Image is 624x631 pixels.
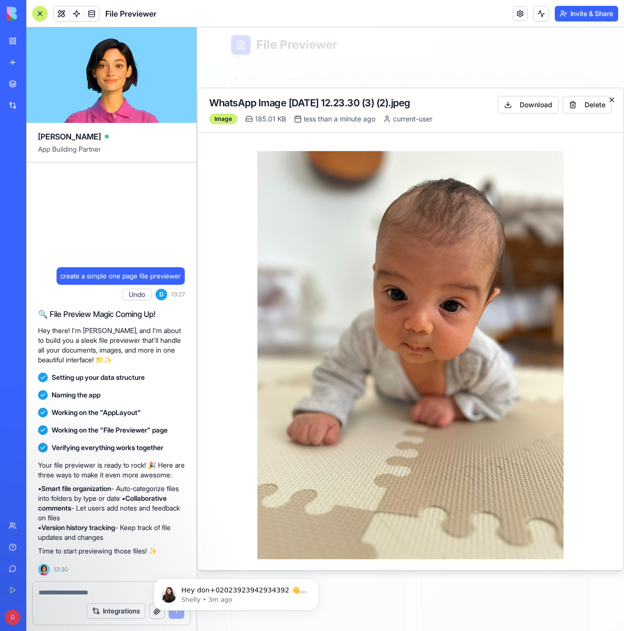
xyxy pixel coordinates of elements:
span: Verifying everything works together [52,443,163,453]
img: 9k= [60,124,367,532]
span: Working on the "File Previewer" page [52,425,168,435]
span: App Building Partner [38,144,185,162]
span: 13:30 [54,566,68,573]
span: D [156,289,167,300]
h2: WhatsApp Image [DATE] 12.23.30 (3) (2).jpeg [12,69,235,82]
h2: 🔍 File Preview Magic Coming Up! [38,308,185,320]
img: logo [7,7,67,20]
iframe: Intercom notifications message [139,558,334,626]
div: less than a minute ago [97,87,178,97]
p: Hey there! I'm [PERSON_NAME], and I'm about to build you a sleek file previewer that'll handle al... [38,326,185,365]
button: Undo [122,289,152,300]
div: Image [12,86,40,97]
span: create a simple one page file previewer [60,271,181,281]
a: Download [301,69,362,86]
span: Naming the app [52,390,100,400]
img: Ella_00000_wcx2te.png [38,564,50,575]
strong: Version history tracking [41,523,115,532]
button: Invite & Share [555,6,618,21]
div: 185.01 KB [48,87,89,97]
p: • - Auto-categorize files into folders by type or date • - Let users add notes and feedback on fi... [38,484,185,542]
span: File Previewer [105,8,156,20]
span: D [5,610,20,625]
p: Time to start previewing those files! ✨ [38,546,185,556]
span: Setting up your data structure [52,373,145,382]
p: Your file previewer is ready to rock! 🎉 Here are three ways to make it even more awesome: [38,460,185,480]
strong: Smart file organization [41,484,111,493]
div: current-user [186,87,235,97]
span: 13:27 [171,291,185,298]
span: Working on the "AppLayout" [52,408,141,417]
button: Integrations [87,603,145,619]
span: [PERSON_NAME] [38,131,101,142]
button: Delete [366,69,415,86]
